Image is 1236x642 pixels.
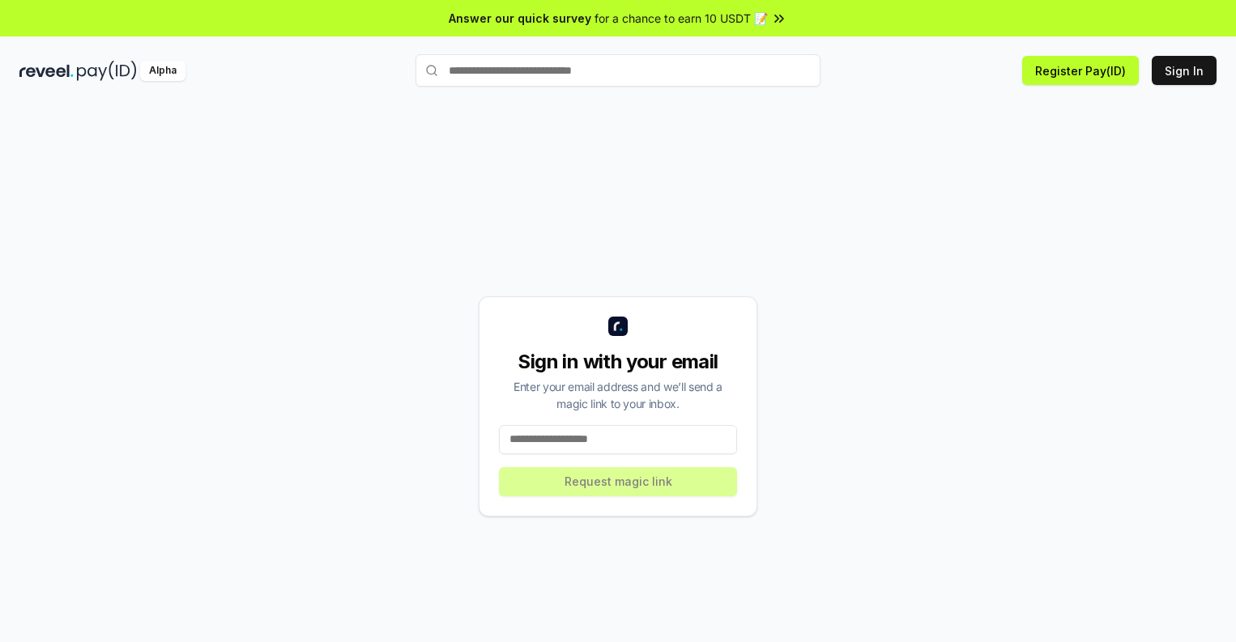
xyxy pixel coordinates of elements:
div: Alpha [140,61,185,81]
img: logo_small [608,317,628,336]
button: Register Pay(ID) [1022,56,1139,85]
div: Enter your email address and we’ll send a magic link to your inbox. [499,378,737,412]
img: pay_id [77,61,137,81]
img: reveel_dark [19,61,74,81]
div: Sign in with your email [499,349,737,375]
span: Answer our quick survey [449,10,591,27]
span: for a chance to earn 10 USDT 📝 [595,10,768,27]
button: Sign In [1152,56,1217,85]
